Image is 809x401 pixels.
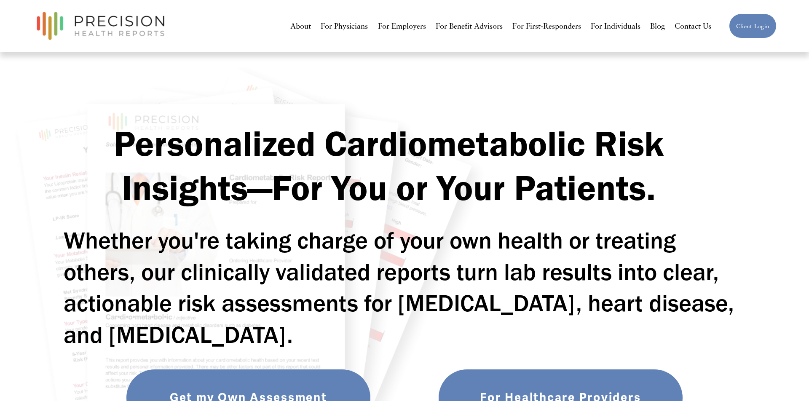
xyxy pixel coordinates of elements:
a: For Employers [378,18,426,34]
a: For Benefit Advisors [436,18,503,34]
a: For First-Responders [512,18,581,34]
a: For Physicians [321,18,368,34]
strong: Personalized Cardiometabolic Risk Insights—For You or Your Patients. [114,122,672,209]
a: About [290,18,311,34]
a: Contact Us [675,18,711,34]
a: Client Login [729,13,777,39]
a: For Individuals [591,18,640,34]
a: Blog [650,18,665,34]
h2: Whether you're taking charge of your own health or treating others, our clinically validated repo... [64,225,745,350]
img: Precision Health Reports [32,8,169,44]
